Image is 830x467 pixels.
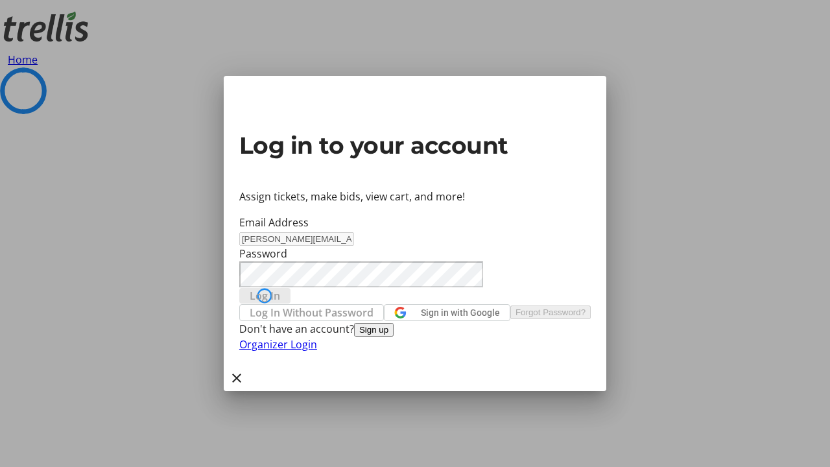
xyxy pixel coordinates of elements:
[354,323,394,337] button: Sign up
[239,215,309,230] label: Email Address
[239,246,287,261] label: Password
[510,305,591,319] button: Forgot Password?
[239,189,591,204] p: Assign tickets, make bids, view cart, and more!
[239,337,317,352] a: Organizer Login
[239,128,591,163] h2: Log in to your account
[239,232,354,246] input: Email Address
[224,365,250,391] button: Close
[239,321,591,337] div: Don't have an account?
